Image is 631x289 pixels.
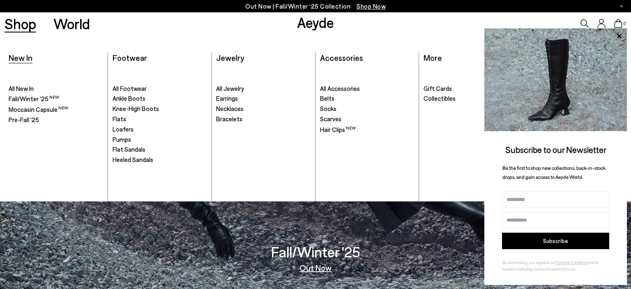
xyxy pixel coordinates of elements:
a: Accessories [320,53,363,62]
span: Subscribe to our Newsletter [505,144,606,155]
span: Belts [320,95,334,102]
a: Pumps [113,136,207,144]
span: Pumps [113,136,131,143]
a: Fall/Winter '25 [9,95,103,103]
a: Footwear [113,53,147,62]
a: Shop [5,16,36,31]
a: Hair Clips [320,125,415,134]
a: World [53,16,90,31]
span: Be the first to shop new collections, back-in-stock drops, and gain access to Aeyde World. [502,165,606,180]
span: Knee-High Boots [113,105,159,112]
a: Aeyde [297,14,334,31]
a: Collectibles [424,95,518,103]
span: Flat Sandals [113,146,145,153]
a: All Accessories [320,85,415,93]
a: 0 [614,19,622,28]
h3: Fall/Winter '25 [271,245,360,259]
span: All Jewelry [216,85,244,92]
span: Loafers [113,125,134,133]
span: Fall/Winter '25 [9,95,59,102]
a: Pre-Fall '25 [9,116,103,124]
span: By subscribing, you agree to our [502,260,556,265]
span: Ankle Boots [113,95,145,102]
span: Hair Clips [320,126,356,133]
a: Bracelets [216,115,311,123]
a: Loafers [113,125,207,134]
a: Out Now [299,264,332,272]
a: Moccasin Capsule [9,105,103,114]
a: All Jewelry [216,85,311,93]
img: 2a6287a1333c9a56320fd6e7b3c4a9a9.jpg [484,28,627,131]
a: Ankle Boots [113,95,207,103]
a: Terms & Conditions [556,260,588,265]
a: All New In [9,85,103,93]
a: Earrings [216,95,311,103]
span: All Accessories [320,85,360,92]
a: Socks [320,105,415,113]
p: Out Now | Fall/Winter ‘25 Collection [245,1,386,12]
span: All New In [9,85,34,92]
span: Navigate to /collections/new-in [357,2,386,10]
a: Belts [320,95,415,103]
span: Earrings [216,95,238,102]
a: Gift Cards [424,85,518,93]
span: Pre-Fall '25 [9,116,39,123]
a: Scarves [320,115,415,123]
span: 0 [622,21,626,26]
a: Knee-High Boots [113,105,207,113]
span: Gift Cards [424,85,452,92]
span: All Footwear [113,85,147,92]
a: New In [9,53,32,62]
a: Necklaces [216,105,311,113]
a: Flats [113,115,207,123]
span: Scarves [320,115,341,123]
span: Moccasin Capsule [9,106,68,113]
a: All Footwear [113,85,207,93]
a: Flat Sandals [113,146,207,154]
a: More [424,53,442,62]
span: Heeled Sandals [113,156,153,163]
a: Jewelry [216,53,244,62]
button: Subscribe [502,233,609,249]
span: Bracelets [216,115,242,123]
span: Flats [113,115,126,123]
a: Heeled Sandals [113,156,207,164]
span: Collectibles [424,95,456,102]
span: Necklaces [216,105,244,112]
span: Socks [320,105,336,112]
